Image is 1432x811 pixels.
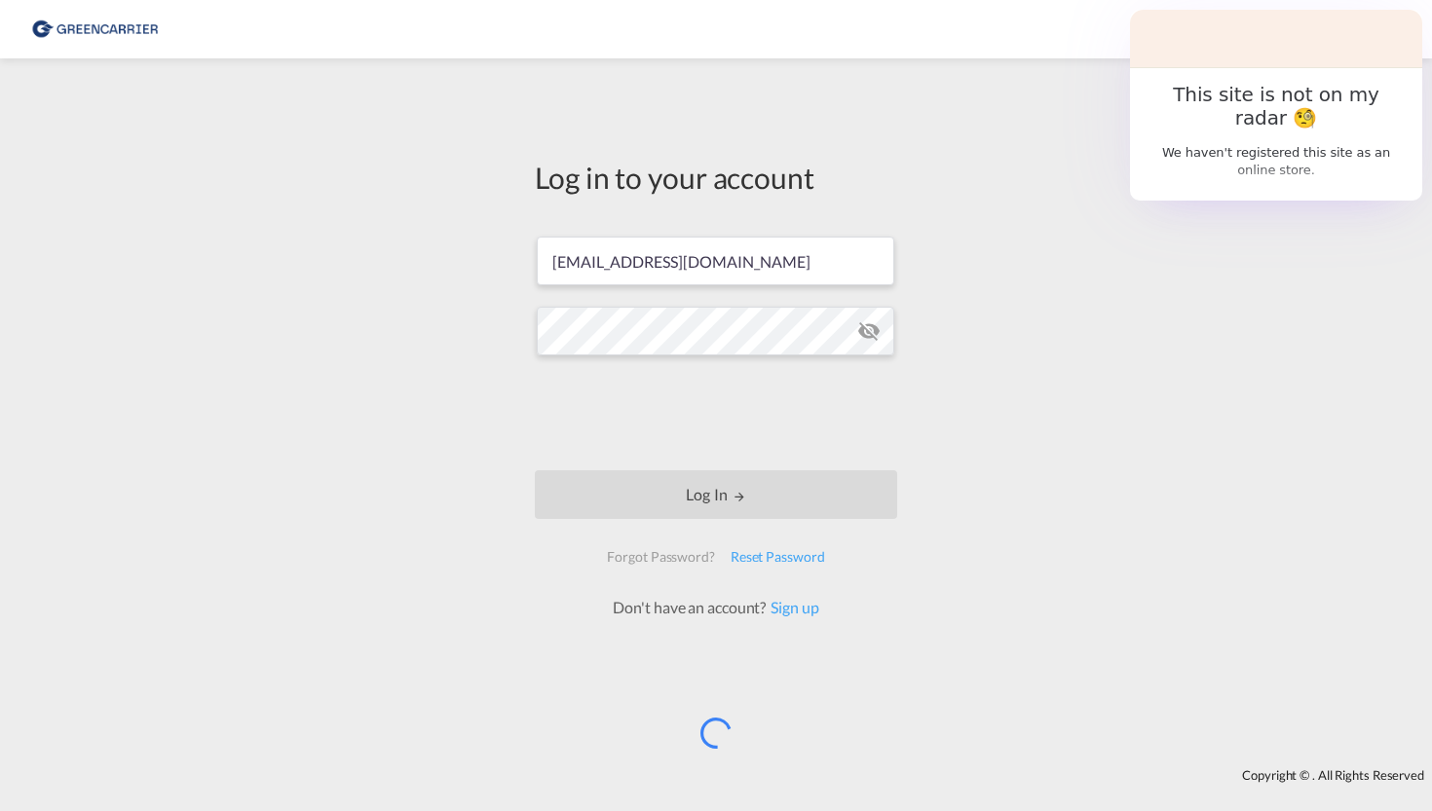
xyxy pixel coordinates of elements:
p: We haven't registered this site as an online store. [1151,144,1402,179]
div: Reset Password [723,539,833,574]
div: Don't have an account? [591,597,840,618]
h2: This site is not on my radar 🧐 [1151,83,1402,129]
iframe: reCAPTCHA [568,375,864,451]
input: Enter email/phone number [537,237,894,285]
a: Sign up [766,598,818,616]
div: Log in to your account [535,157,897,198]
md-icon: icon-eye-off [857,319,881,343]
div: Forgot Password? [599,539,722,574]
button: LOGIN [535,470,897,519]
img: 8cf206808afe11efa76fcd1e3d746489.png [29,8,161,52]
